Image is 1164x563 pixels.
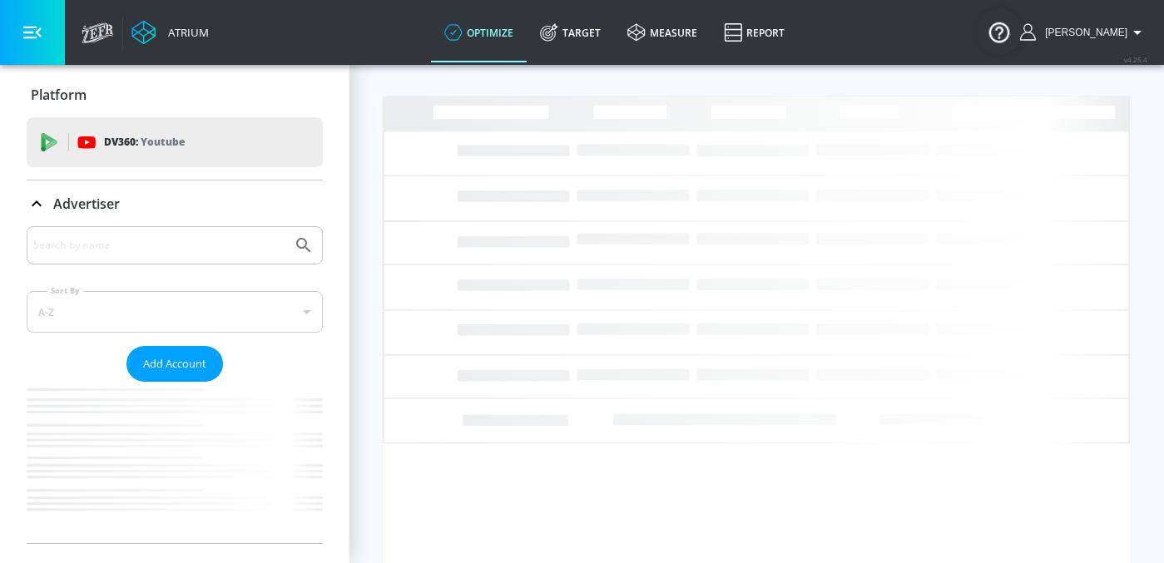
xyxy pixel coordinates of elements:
a: optimize [431,2,527,62]
span: login as: sarah.grindle@zefr.com [1038,27,1127,38]
p: Platform [31,86,87,104]
div: Platform [27,72,323,118]
button: Add Account [126,346,223,382]
button: [PERSON_NAME] [1020,22,1147,42]
a: Report [711,2,798,62]
span: v 4.25.4 [1124,55,1147,64]
a: measure [614,2,711,62]
input: Search by name [33,235,285,256]
div: Advertiser [27,226,323,543]
button: Open Resource Center [976,8,1023,55]
nav: list of Advertiser [27,382,323,543]
div: DV360: Youtube [27,117,323,167]
p: Youtube [141,133,185,151]
div: A-Z [27,291,323,333]
span: Add Account [143,354,206,373]
label: Sort By [47,285,83,296]
p: DV360: [104,133,185,151]
div: Atrium [161,25,209,40]
p: Advertiser [53,195,120,213]
a: Atrium [131,20,209,45]
a: Target [527,2,614,62]
div: Advertiser [27,180,323,227]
